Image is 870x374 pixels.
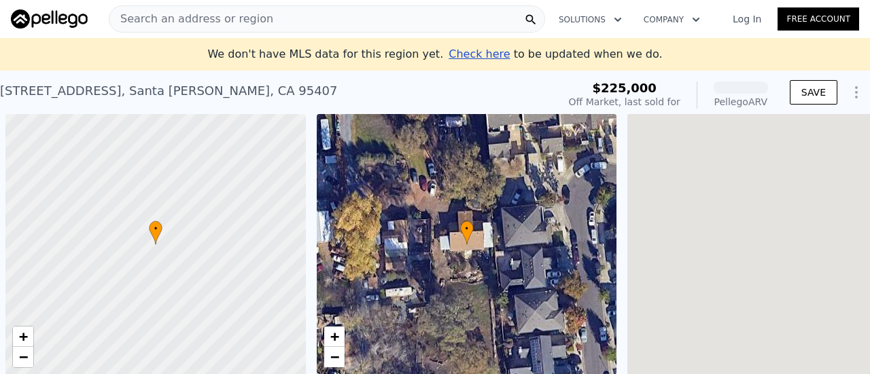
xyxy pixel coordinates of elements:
[716,12,778,26] a: Log In
[592,81,657,95] span: $225,000
[449,48,510,60] span: Check here
[19,328,28,345] span: +
[330,348,338,365] span: −
[460,223,474,235] span: •
[778,7,859,31] a: Free Account
[714,95,768,109] div: Pellego ARV
[460,221,474,244] div: •
[324,326,345,347] a: Zoom in
[633,7,711,32] button: Company
[13,326,33,347] a: Zoom in
[13,347,33,367] a: Zoom out
[548,7,633,32] button: Solutions
[843,79,870,106] button: Show Options
[19,348,28,365] span: −
[449,46,662,62] div: to be updated when we do.
[149,223,162,235] span: •
[324,347,345,367] a: Zoom out
[207,46,662,62] div: We don't have MLS data for this region yet.
[109,11,273,27] span: Search an address or region
[790,80,837,105] button: SAVE
[11,10,88,29] img: Pellego
[569,95,680,109] div: Off Market, last sold for
[149,221,162,244] div: •
[330,328,338,345] span: +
